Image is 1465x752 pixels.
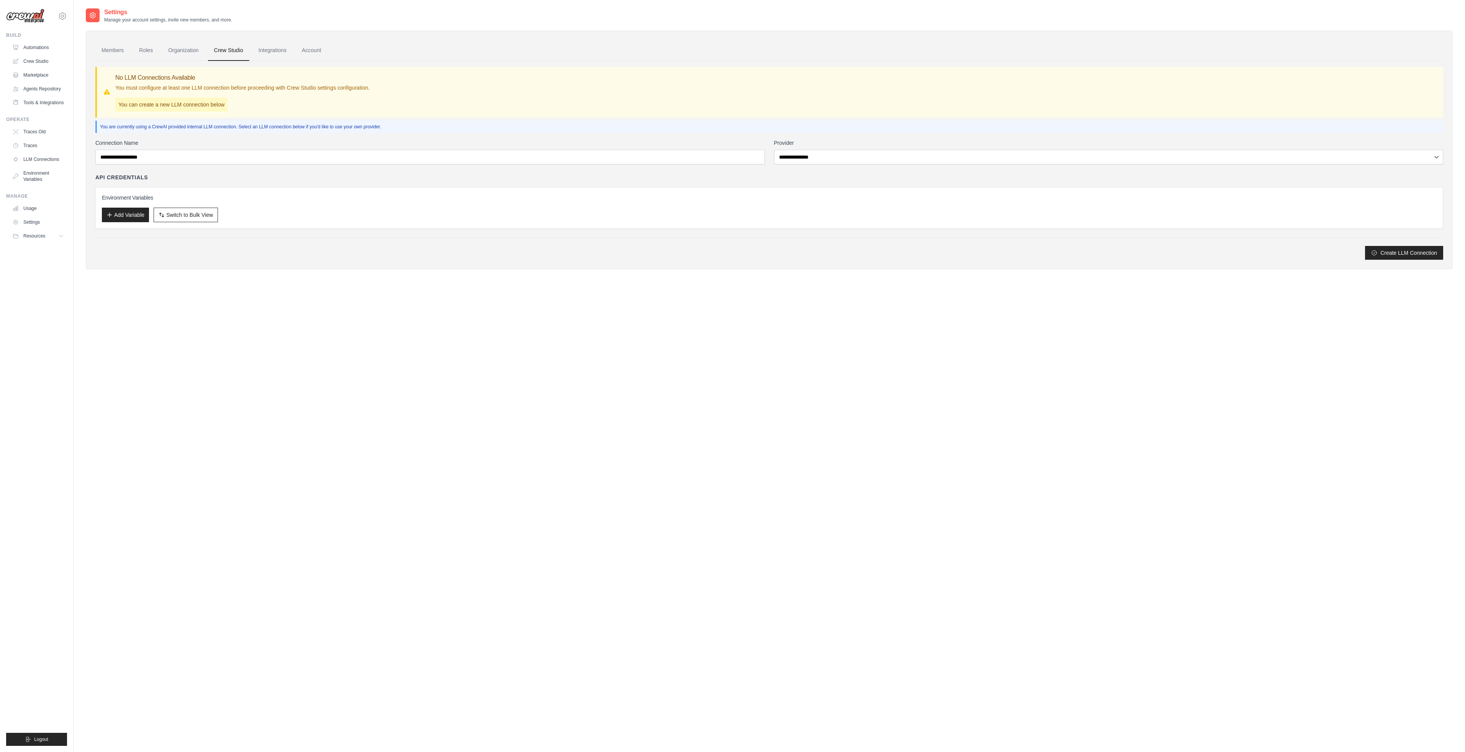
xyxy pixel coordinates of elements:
[6,193,67,199] div: Manage
[9,97,67,109] a: Tools & Integrations
[162,40,205,61] a: Organization
[9,167,67,185] a: Environment Variables
[9,55,67,67] a: Crew Studio
[9,83,67,95] a: Agents Repository
[100,124,1440,130] p: You are currently using a CrewAI provided internal LLM connection. Select an LLM connection below...
[115,98,228,111] p: You can create a new LLM connection below
[774,139,1444,147] label: Provider
[9,153,67,165] a: LLM Connections
[9,230,67,242] button: Resources
[102,208,149,222] button: Add Variable
[6,733,67,746] button: Logout
[9,202,67,215] a: Usage
[95,40,130,61] a: Members
[166,211,213,219] span: Switch to Bulk View
[252,40,293,61] a: Integrations
[6,9,44,23] img: Logo
[208,40,249,61] a: Crew Studio
[104,8,232,17] h2: Settings
[9,139,67,152] a: Traces
[34,736,48,742] span: Logout
[296,40,327,61] a: Account
[133,40,159,61] a: Roles
[9,41,67,54] a: Automations
[23,233,45,239] span: Resources
[1365,246,1443,260] button: Create LLM Connection
[102,194,1437,202] h3: Environment Variables
[6,32,67,38] div: Build
[9,126,67,138] a: Traces Old
[9,216,67,228] a: Settings
[104,17,232,23] p: Manage your account settings, invite new members, and more.
[95,139,765,147] label: Connection Name
[6,116,67,123] div: Operate
[9,69,67,81] a: Marketplace
[154,208,218,222] button: Switch to Bulk View
[95,174,148,181] h4: API Credentials
[115,84,370,92] p: You must configure at least one LLM connection before proceeding with Crew Studio settings config...
[115,73,370,82] h3: No LLM Connections Available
